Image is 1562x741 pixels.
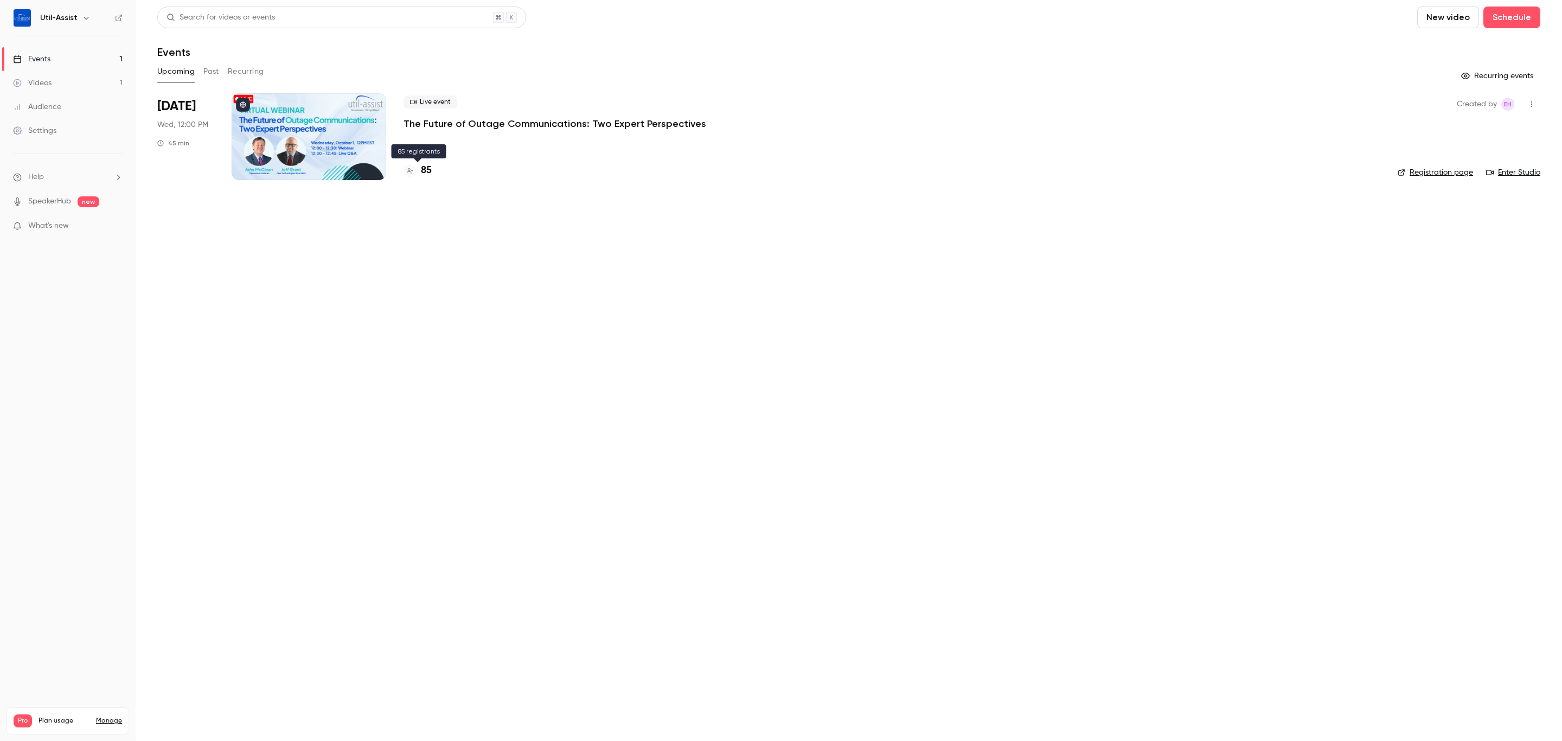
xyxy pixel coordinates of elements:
[157,46,190,59] h1: Events
[203,63,219,80] button: Past
[78,196,99,207] span: new
[39,717,89,725] span: Plan usage
[157,98,196,115] span: [DATE]
[1486,167,1540,178] a: Enter Studio
[28,171,44,183] span: Help
[13,101,61,112] div: Audience
[13,54,50,65] div: Events
[1483,7,1540,28] button: Schedule
[40,12,78,23] h6: Util-Assist
[157,63,195,80] button: Upcoming
[1456,67,1540,85] button: Recurring events
[13,171,123,183] li: help-dropdown-opener
[14,9,31,27] img: Util-Assist
[13,125,56,136] div: Settings
[157,119,208,130] span: Wed, 12:00 PM
[96,717,122,725] a: Manage
[1504,98,1512,111] span: EH
[228,63,264,80] button: Recurring
[157,93,214,180] div: Oct 1 Wed, 12:00 PM (America/Toronto)
[1417,7,1479,28] button: New video
[13,78,52,88] div: Videos
[1457,98,1497,111] span: Created by
[110,221,123,231] iframe: Noticeable Trigger
[157,139,189,148] div: 45 min
[28,220,69,232] span: What's new
[14,714,32,727] span: Pro
[28,196,71,207] a: SpeakerHub
[167,12,275,23] div: Search for videos or events
[421,163,432,178] h4: 85
[1501,98,1514,111] span: Emily Henderson
[1398,167,1473,178] a: Registration page
[404,95,457,108] span: Live event
[404,163,432,178] a: 85
[404,117,706,130] a: The Future of Outage Communications: Two Expert Perspectives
